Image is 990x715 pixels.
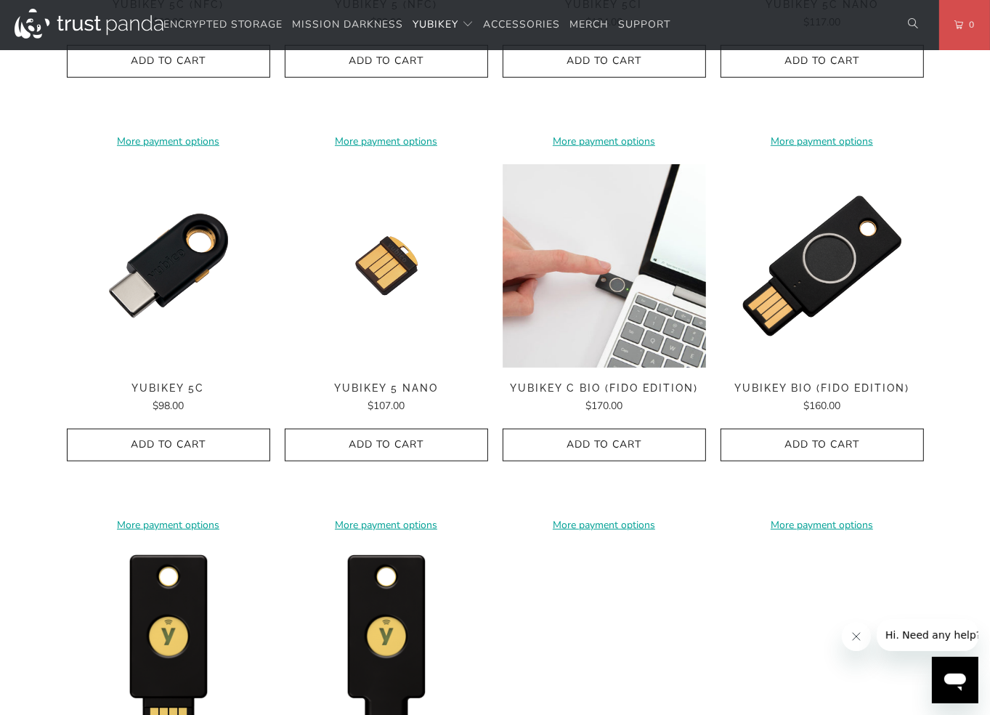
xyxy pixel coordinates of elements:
[285,164,488,368] img: YubiKey 5 Nano - Trust Panda
[721,164,924,368] a: YubiKey Bio (FIDO Edition) - Trust Panda YubiKey Bio (FIDO Edition) - Trust Panda
[285,517,488,533] a: More payment options
[483,17,560,31] span: Accessories
[503,382,706,414] a: YubiKey C Bio (FIDO Edition) $170.00
[413,8,474,42] summary: YubiKey
[963,17,975,33] span: 0
[585,399,622,413] span: $170.00
[15,9,163,39] img: Trust Panda Australia
[736,439,909,451] span: Add to Cart
[618,8,670,42] a: Support
[721,382,924,414] a: YubiKey Bio (FIDO Edition) $160.00
[285,45,488,78] button: Add to Cart
[803,399,840,413] span: $160.00
[413,17,458,31] span: YubiKey
[932,657,978,703] iframe: Button to launch messaging window
[877,619,978,651] iframe: Message from company
[736,55,909,68] span: Add to Cart
[285,164,488,368] a: YubiKey 5 Nano - Trust Panda YubiKey 5 Nano - Trust Panda
[300,439,473,451] span: Add to Cart
[721,429,924,461] button: Add to Cart
[163,8,283,42] a: Encrypted Storage
[285,382,488,414] a: YubiKey 5 Nano $107.00
[153,399,184,413] span: $98.00
[618,17,670,31] span: Support
[292,17,403,31] span: Mission Darkness
[67,45,270,78] button: Add to Cart
[721,382,924,395] span: YubiKey Bio (FIDO Edition)
[503,164,706,368] img: YubiKey C Bio (FIDO Edition) - Trust Panda
[842,622,871,651] iframe: Close message
[518,439,691,451] span: Add to Cart
[503,45,706,78] button: Add to Cart
[9,10,105,22] span: Hi. Need any help?
[503,164,706,368] a: YubiKey C Bio (FIDO Edition) - Trust Panda YubiKey C Bio (FIDO Edition) - Trust Panda
[569,17,609,31] span: Merch
[285,382,488,395] span: YubiKey 5 Nano
[67,517,270,533] a: More payment options
[721,164,924,368] img: YubiKey Bio (FIDO Edition) - Trust Panda
[67,382,270,395] span: YubiKey 5C
[285,134,488,150] a: More payment options
[503,382,706,395] span: YubiKey C Bio (FIDO Edition)
[368,399,405,413] span: $107.00
[67,382,270,414] a: YubiKey 5C $98.00
[285,429,488,461] button: Add to Cart
[82,55,255,68] span: Add to Cart
[292,8,403,42] a: Mission Darkness
[483,8,560,42] a: Accessories
[518,55,691,68] span: Add to Cart
[163,8,670,42] nav: Translation missing: en.navigation.header.main_nav
[721,134,924,150] a: More payment options
[300,55,473,68] span: Add to Cart
[163,17,283,31] span: Encrypted Storage
[721,45,924,78] button: Add to Cart
[569,8,609,42] a: Merch
[503,134,706,150] a: More payment options
[67,429,270,461] button: Add to Cart
[67,134,270,150] a: More payment options
[503,517,706,533] a: More payment options
[503,429,706,461] button: Add to Cart
[82,439,255,451] span: Add to Cart
[67,164,270,368] a: YubiKey 5C - Trust Panda YubiKey 5C - Trust Panda
[67,164,270,368] img: YubiKey 5C - Trust Panda
[721,517,924,533] a: More payment options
